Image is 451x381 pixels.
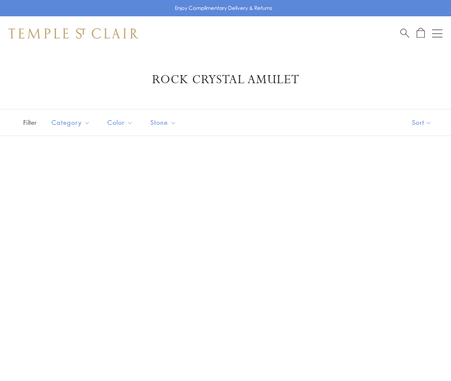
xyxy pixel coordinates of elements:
[432,28,442,39] button: Open navigation
[101,113,140,132] button: Color
[417,28,425,39] a: Open Shopping Bag
[47,117,97,128] span: Category
[45,113,97,132] button: Category
[9,28,138,39] img: Temple St. Clair
[400,28,409,39] a: Search
[103,117,140,128] span: Color
[21,72,430,88] h1: Rock Crystal Amulet
[146,117,183,128] span: Stone
[175,4,272,12] p: Enjoy Complimentary Delivery & Returns
[393,109,451,136] button: Show sort by
[144,113,183,132] button: Stone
